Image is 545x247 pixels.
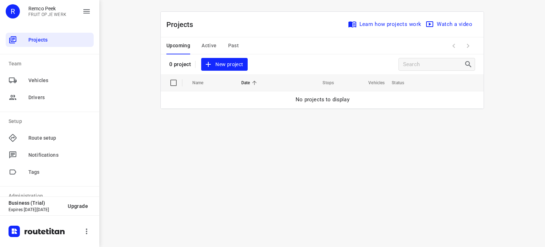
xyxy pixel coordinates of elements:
[6,131,94,145] div: Route setup
[403,59,464,70] input: Search projects
[241,79,259,87] span: Date
[6,165,94,179] div: Tags
[313,79,334,87] span: Stops
[392,79,413,87] span: Status
[9,118,94,125] p: Setup
[28,12,66,17] p: FRUIT OP JE WERK
[9,207,62,212] p: Expires [DATE][DATE]
[6,148,94,162] div: Notifications
[28,168,91,176] span: Tags
[359,79,385,87] span: Vehicles
[9,200,62,206] p: Business (Trial)
[192,79,213,87] span: Name
[68,203,88,209] span: Upgrade
[6,90,94,104] div: Drivers
[9,192,94,200] p: Administration
[166,41,190,50] span: Upcoming
[28,77,91,84] span: Vehicles
[62,200,94,213] button: Upgrade
[6,4,20,18] div: R
[464,60,475,69] div: Search
[205,60,243,69] span: New project
[169,61,191,68] p: 0 project
[9,60,94,68] p: Team
[6,33,94,47] div: Projects
[447,39,461,53] span: Previous Page
[28,6,66,11] p: Remco Peek
[28,151,91,159] span: Notifications
[28,134,91,142] span: Route setup
[166,19,199,30] p: Projects
[461,39,475,53] span: Next Page
[6,73,94,87] div: Vehicles
[28,36,91,44] span: Projects
[201,58,247,71] button: New project
[202,41,216,50] span: Active
[28,94,91,101] span: Drivers
[228,41,239,50] span: Past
